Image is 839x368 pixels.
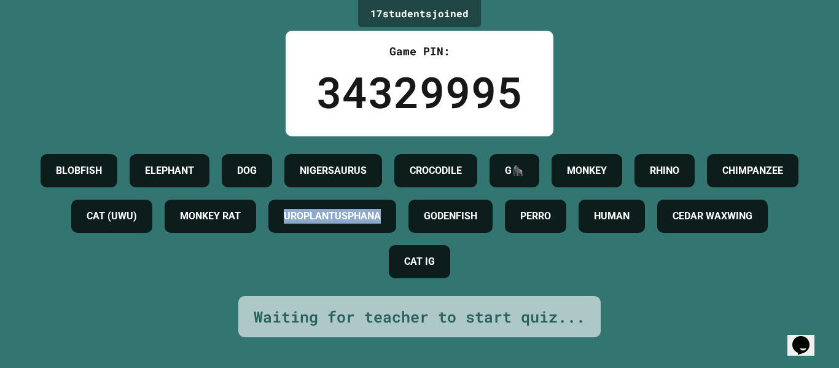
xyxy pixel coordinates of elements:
h4: BLOBFISH [56,163,102,178]
h4: MONKEY RAT [180,209,241,224]
h4: CAT (UWU) [87,209,137,224]
div: Game PIN: [316,43,523,60]
h4: CEDAR WAXWING [673,209,752,224]
h4: G🦍 [505,163,524,178]
h4: CAT IG [404,254,435,269]
h4: HUMAN [594,209,630,224]
h4: GODENFISH [424,209,477,224]
h4: CROCODILE [410,163,462,178]
h4: DOG [237,163,257,178]
h4: UROPLANTUSPHANA [284,209,381,224]
h4: RHINO [650,163,679,178]
h4: CHIMPANZEE [722,163,783,178]
h4: PERRO [520,209,551,224]
div: 34329995 [316,60,523,124]
iframe: chat widget [787,319,827,356]
h4: MONKEY [567,163,607,178]
h4: ELEPHANT [145,163,194,178]
h4: NIGERSAURUS [300,163,367,178]
div: Waiting for teacher to start quiz... [254,305,585,329]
